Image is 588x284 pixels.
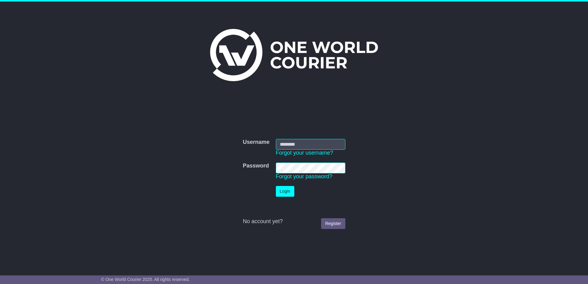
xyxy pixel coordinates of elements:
a: Forgot your password? [276,173,332,179]
label: Username [243,139,269,146]
img: One World [210,29,378,81]
button: Login [276,186,294,197]
a: Forgot your username? [276,150,333,156]
label: Password [243,163,269,169]
div: No account yet? [243,218,345,225]
a: Register [321,218,345,229]
span: © One World Courier 2025. All rights reserved. [101,277,190,282]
